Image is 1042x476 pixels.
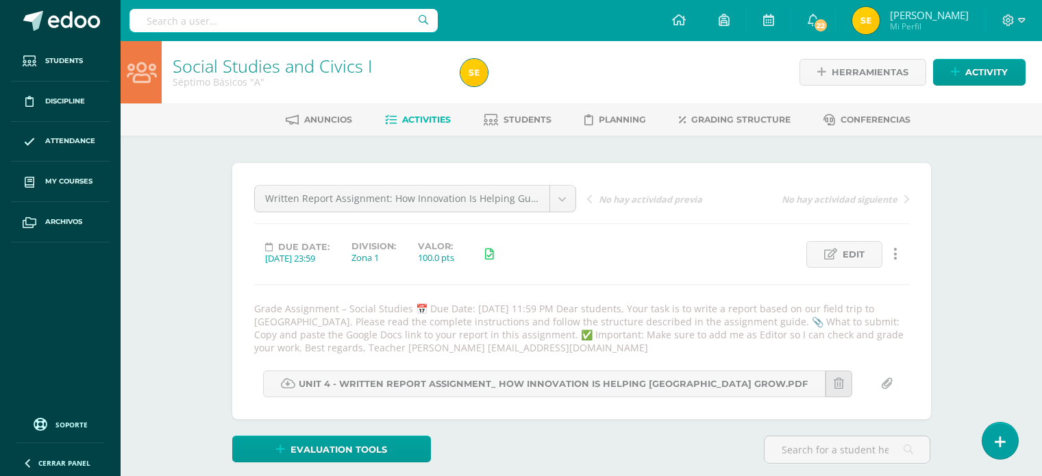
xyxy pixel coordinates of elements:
[232,436,431,462] a: Evaluation tools
[504,114,551,125] span: Students
[584,109,646,131] a: Planning
[599,114,646,125] span: Planning
[255,186,575,212] a: Written Report Assignment: How Innovation Is Helping Guatemala Grow
[38,458,90,468] span: Cerrar panel
[351,241,396,251] label: Division:
[304,114,352,125] span: Anuncios
[16,414,104,433] a: Soporte
[599,193,702,205] span: No hay actividad previa
[484,109,551,131] a: Students
[852,7,880,34] img: 4e9def19cc85b7c337b3cd984476dcf2.png
[890,8,969,22] span: [PERSON_NAME]
[965,60,1008,85] span: Activity
[129,9,438,32] input: Search a user…
[265,186,539,212] span: Written Report Assignment: How Innovation Is Helping Guatemala Grow
[402,114,451,125] span: Activities
[890,21,969,32] span: Mi Perfil
[173,75,444,88] div: Séptimo Básicos 'A'
[841,114,910,125] span: Conferencias
[679,109,791,131] a: Grading structure
[249,302,915,354] div: Grade Assignment – Social Studies 📅 Due Date: [DATE] 11:59 PM Dear students, Your task is to writ...
[265,252,330,264] div: [DATE] 23:59
[765,436,930,463] input: Search for a student here…
[278,242,330,252] span: Due date:
[418,241,454,251] label: Valor:
[11,41,110,82] a: Students
[173,56,444,75] h1: Social Studies and Civics I
[45,136,95,147] span: Attendance
[11,82,110,122] a: Discipline
[290,437,387,462] span: Evaluation tools
[385,109,451,131] a: Activities
[263,371,826,397] a: Unit 4 - Written Report Assignment_ How Innovation Is Helping [GEOGRAPHIC_DATA] Grow.pdf
[933,59,1026,86] a: Activity
[823,109,910,131] a: Conferencias
[286,109,352,131] a: Anuncios
[45,55,83,66] span: Students
[782,193,897,205] span: No hay actividad siguiente
[843,242,865,267] span: Edit
[799,59,926,86] a: Herramientas
[813,18,828,33] span: 22
[45,176,92,187] span: My courses
[691,114,791,125] span: Grading structure
[45,96,85,107] span: Discipline
[832,60,908,85] span: Herramientas
[11,122,110,162] a: Attendance
[45,216,82,227] span: Archivos
[460,59,488,86] img: 4e9def19cc85b7c337b3cd984476dcf2.png
[173,54,372,77] a: Social Studies and Civics I
[351,251,396,264] div: Zona 1
[418,251,454,264] div: 100.0 pts
[11,162,110,202] a: My courses
[11,202,110,242] a: Archivos
[55,420,88,429] span: Soporte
